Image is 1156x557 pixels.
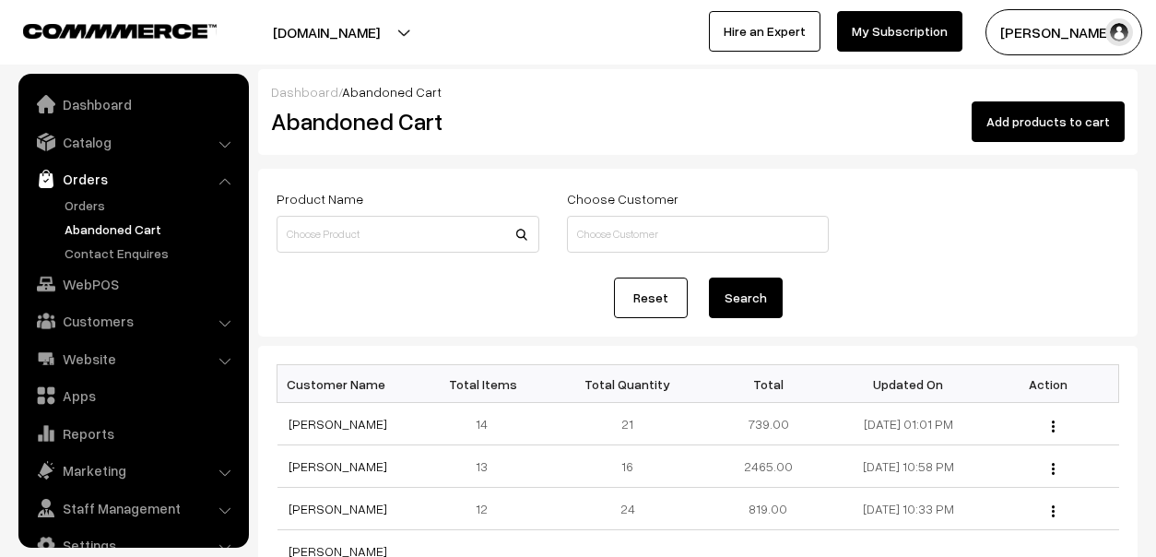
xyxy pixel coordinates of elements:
a: Staff Management [23,492,242,525]
a: [PERSON_NAME] [289,416,387,432]
button: Search [709,278,783,318]
a: WebPOS [23,267,242,301]
th: Total Items [418,365,558,403]
a: Catalog [23,125,242,159]
th: Total [698,365,838,403]
td: 739.00 [698,403,838,445]
a: My Subscription [837,11,962,52]
a: COMMMERCE [23,18,184,41]
a: Orders [23,162,242,196]
a: Customers [23,304,242,338]
a: Apps [23,379,242,412]
h2: Abandoned Cart [271,107,537,136]
label: Choose Customer [567,189,678,208]
img: Menu [1052,505,1055,517]
th: Total Quantity [558,365,698,403]
td: 819.00 [698,488,838,530]
a: Hire an Expert [709,11,820,52]
td: [DATE] 10:58 PM [838,445,978,488]
a: Orders [60,196,242,215]
a: [PERSON_NAME] [289,501,387,516]
td: 24 [558,488,698,530]
img: Menu [1052,463,1055,475]
a: Reports [23,417,242,450]
input: Choose Product [277,216,539,253]
a: Marketing [23,454,242,487]
a: Website [23,342,242,375]
a: [PERSON_NAME] [289,458,387,474]
img: Menu [1052,421,1055,433]
div: / [271,82,1125,101]
a: Dashboard [23,88,242,121]
img: user [1105,18,1133,46]
td: [DATE] 10:33 PM [838,488,978,530]
span: Abandoned Cart [342,84,442,100]
th: Updated On [838,365,978,403]
button: [PERSON_NAME]… [985,9,1142,55]
th: Customer Name [277,365,418,403]
td: [DATE] 01:01 PM [838,403,978,445]
td: 13 [418,445,558,488]
a: Abandoned Cart [60,219,242,239]
a: Dashboard [271,84,338,100]
th: Action [978,365,1118,403]
button: [DOMAIN_NAME] [208,9,444,55]
td: 12 [418,488,558,530]
a: Contact Enquires [60,243,242,263]
input: Choose Customer [567,216,830,253]
td: 14 [418,403,558,445]
button: Add products to cart [972,101,1125,142]
img: COMMMERCE [23,24,217,38]
label: Product Name [277,189,363,208]
td: 16 [558,445,698,488]
a: Reset [614,278,688,318]
td: 2465.00 [698,445,838,488]
td: 21 [558,403,698,445]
